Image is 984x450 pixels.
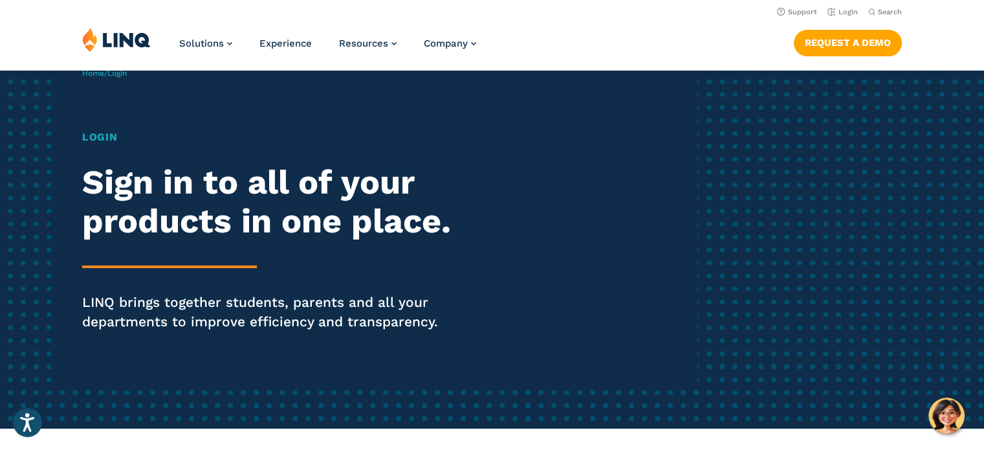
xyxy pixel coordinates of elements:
[827,8,858,16] a: Login
[82,129,461,145] h1: Login
[777,8,817,16] a: Support
[339,38,397,49] a: Resources
[82,163,461,241] h2: Sign in to all of your products in one place.
[868,7,902,17] button: Open Search Bar
[179,27,476,70] nav: Primary Navigation
[179,38,224,49] span: Solutions
[259,38,312,49] a: Experience
[424,38,476,49] a: Company
[82,69,104,78] a: Home
[878,8,902,16] span: Search
[424,38,468,49] span: Company
[82,293,461,332] p: LINQ brings together students, parents and all your departments to improve efficiency and transpa...
[794,27,902,56] nav: Button Navigation
[339,38,388,49] span: Resources
[107,69,127,78] span: Login
[794,30,902,56] a: Request a Demo
[928,398,965,434] button: Hello, have a question? Let’s chat.
[82,69,127,78] span: /
[82,27,151,52] img: LINQ | K‑12 Software
[179,38,232,49] a: Solutions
